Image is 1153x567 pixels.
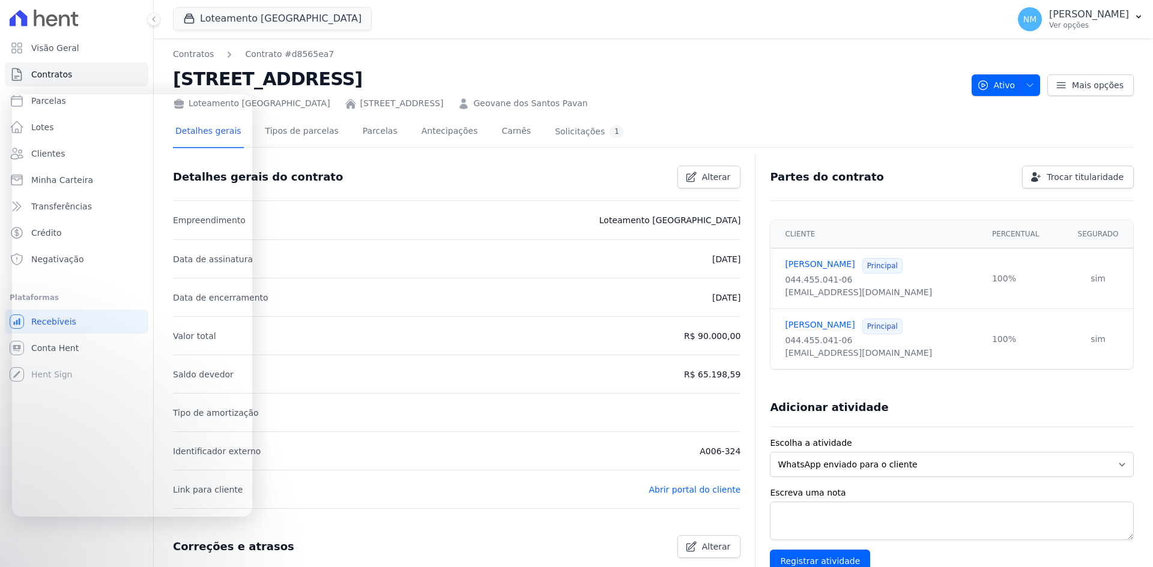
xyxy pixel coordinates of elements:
td: 100% [985,248,1063,309]
a: Tipos de parcelas [263,116,341,148]
a: Contrato #d8565ea7 [245,48,334,61]
h3: Partes do contrato [770,170,884,184]
a: Conta Hent [5,336,148,360]
a: Clientes [5,142,148,166]
label: Escolha a atividade [770,437,1134,449]
span: Principal [862,319,903,334]
a: Alterar [677,166,741,188]
p: Ver opções [1049,20,1129,30]
a: Trocar titularidade [1022,166,1134,188]
h3: Adicionar atividade [770,400,888,415]
a: Crédito [5,221,148,245]
div: 044.455.041-06 [785,334,978,347]
span: Trocar titularidade [1047,171,1124,183]
button: NM [PERSON_NAME] Ver opções [1008,2,1153,36]
p: [DATE] [712,290,740,305]
a: Abrir portal do cliente [649,485,740,494]
div: 1 [610,126,624,137]
a: Parcelas [360,116,400,148]
span: Principal [862,258,903,274]
span: Ativo [977,74,1015,96]
a: Lotes [5,115,148,139]
th: Percentual [985,220,1063,248]
span: Mais opções [1072,79,1124,91]
td: sim [1063,309,1133,370]
th: Cliente [770,220,985,248]
p: [DATE] [712,252,740,266]
p: R$ 65.198,59 [684,367,740,382]
a: [PERSON_NAME] [785,319,855,331]
div: [EMAIL_ADDRESS][DOMAIN_NAME] [785,347,978,359]
h3: Detalhes gerais do contrato [173,170,343,184]
div: [EMAIL_ADDRESS][DOMAIN_NAME] [785,286,978,299]
div: Plataformas [10,290,144,305]
span: Visão Geral [31,42,79,54]
p: A006-324 [700,444,740,458]
a: Antecipações [419,116,480,148]
button: Loteamento [GEOGRAPHIC_DATA] [173,7,372,30]
a: Minha Carteira [5,168,148,192]
span: NM [1023,15,1037,23]
th: Segurado [1063,220,1133,248]
a: Alterar [677,535,741,558]
a: Solicitações1 [552,116,626,148]
a: Recebíveis [5,310,148,334]
p: [PERSON_NAME] [1049,8,1129,20]
button: Ativo [972,74,1041,96]
a: Mais opções [1047,74,1134,96]
td: 100% [985,309,1063,370]
a: Geovane dos Santos Pavan [473,97,587,110]
nav: Breadcrumb [173,48,962,61]
a: Contratos [5,62,148,86]
td: sim [1063,248,1133,309]
iframe: Intercom live chat [12,526,41,555]
a: Negativação [5,247,148,271]
div: Solicitações [555,126,624,137]
h2: [STREET_ADDRESS] [173,65,962,92]
p: Tipo de amortização [173,406,259,420]
a: Carnês [499,116,533,148]
a: [STREET_ADDRESS] [360,97,444,110]
a: Visão Geral [5,36,148,60]
span: Alterar [702,171,731,183]
nav: Breadcrumb [173,48,334,61]
span: Contratos [31,68,72,80]
p: R$ 90.000,00 [684,329,740,343]
a: Parcelas [5,89,148,113]
div: 044.455.041-06 [785,274,978,286]
span: Alterar [702,541,731,553]
p: Loteamento [GEOGRAPHIC_DATA] [599,213,741,227]
a: Contratos [173,48,214,61]
label: Escreva uma nota [770,487,1134,499]
h3: Correções e atrasos [173,539,294,554]
iframe: Intercom live chat [12,94,252,517]
a: Transferências [5,194,148,218]
a: [PERSON_NAME] [785,258,855,271]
